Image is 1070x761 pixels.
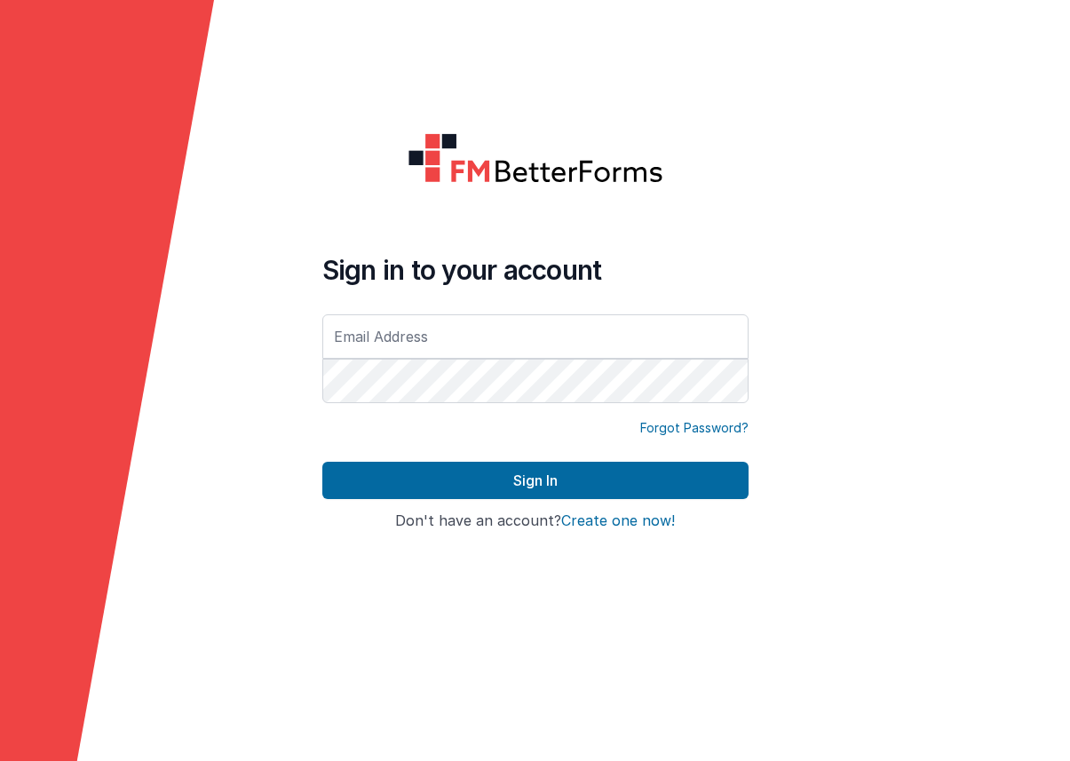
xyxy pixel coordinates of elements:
[322,314,749,359] input: Email Address
[322,513,749,529] h4: Don't have an account?
[561,513,675,529] button: Create one now!
[322,462,749,499] button: Sign In
[640,419,749,437] a: Forgot Password?
[322,254,749,286] h4: Sign in to your account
